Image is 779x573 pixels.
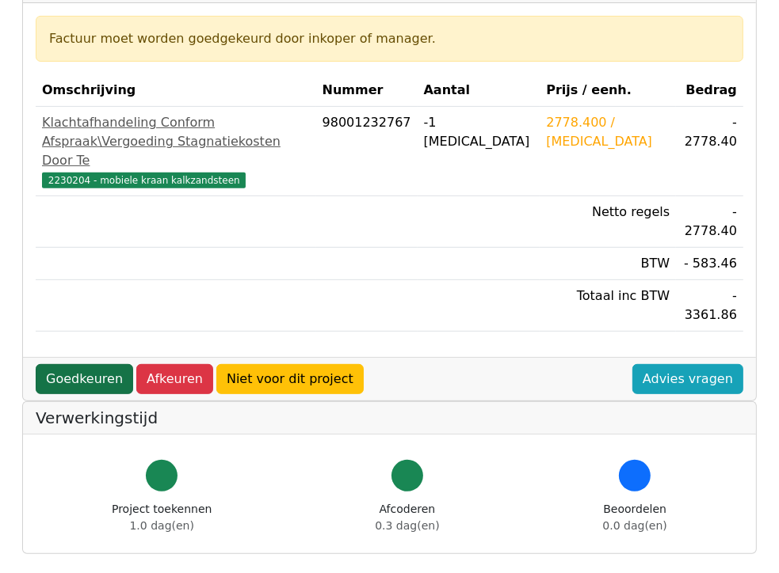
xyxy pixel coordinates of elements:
[216,364,364,394] a: Niet voor dit project
[316,107,418,196] td: 98001232767
[375,519,439,532] span: 0.3 dag(en)
[603,501,667,534] div: Beoordelen
[130,519,194,532] span: 1.0 dag(en)
[49,29,730,48] div: Factuur moet worden goedgekeurd door inkoper of manager.
[540,74,676,107] th: Prijs / eenh.
[36,364,133,394] a: Goedkeuren
[42,113,310,189] a: Klachtafhandeling Conform Afspraak\Vergoeding Stagnatiekosten Door Te2230204 - mobiele kraan kalk...
[36,408,743,427] h5: Verwerkingstijd
[540,196,676,248] td: Netto regels
[632,364,743,394] a: Advies vragen
[42,173,246,188] span: 2230204 - mobiele kraan kalkzandsteen
[676,74,743,107] th: Bedrag
[603,519,667,532] span: 0.0 dag(en)
[546,113,670,151] div: 2778.400 / [MEDICAL_DATA]
[136,364,213,394] a: Afkeuren
[418,74,540,107] th: Aantal
[36,74,316,107] th: Omschrijving
[676,107,743,196] td: - 2778.40
[112,501,212,534] div: Project toekennen
[540,280,676,332] td: Totaal inc BTW
[424,113,534,151] div: -1 [MEDICAL_DATA]
[676,196,743,248] td: - 2778.40
[676,280,743,332] td: - 3361.86
[375,501,439,534] div: Afcoderen
[42,113,310,170] div: Klachtafhandeling Conform Afspraak\Vergoeding Stagnatiekosten Door Te
[316,74,418,107] th: Nummer
[540,248,676,280] td: BTW
[676,248,743,280] td: - 583.46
